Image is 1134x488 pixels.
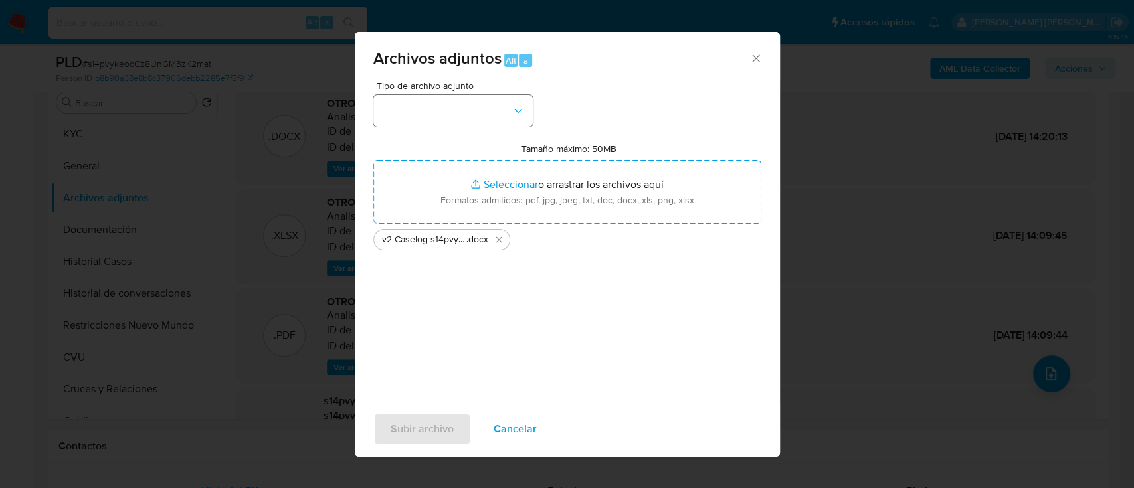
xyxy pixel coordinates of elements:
[521,143,616,155] label: Tamaño máximo: 50MB
[382,233,466,246] span: v2-Caselog s14pvykeocCz8UnGM3zK2mat_2025_08_19_04_43_22
[491,232,507,248] button: Eliminar v2-Caselog s14pvykeocCz8UnGM3zK2mat_2025_08_19_04_43_22.docx
[749,52,761,64] button: Cerrar
[506,54,516,67] span: Alt
[476,413,554,445] button: Cancelar
[373,224,761,250] ul: Archivos seleccionados
[377,81,536,90] span: Tipo de archivo adjunto
[466,233,488,246] span: .docx
[373,46,502,70] span: Archivos adjuntos
[494,414,537,444] span: Cancelar
[523,54,528,67] span: a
